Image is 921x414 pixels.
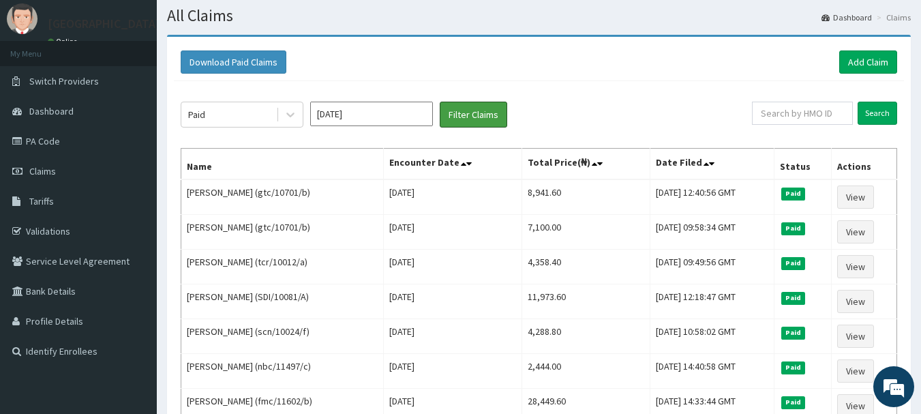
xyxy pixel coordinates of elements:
a: View [837,255,874,278]
a: Online [48,37,80,46]
th: Actions [831,149,896,180]
span: Paid [781,292,806,304]
td: [DATE] 12:40:56 GMT [650,179,774,215]
span: Dashboard [29,105,74,117]
span: Paid [781,396,806,409]
th: Status [774,149,831,180]
td: [PERSON_NAME] (scn/10024/f) [181,319,384,354]
td: [DATE] 09:58:34 GMT [650,215,774,250]
span: Paid [781,222,806,235]
a: Add Claim [839,50,897,74]
span: Paid [781,361,806,374]
a: Dashboard [821,12,872,23]
textarea: Type your message and hit 'Enter' [7,272,260,320]
h1: All Claims [167,7,911,25]
td: [DATE] [383,319,522,354]
li: Claims [873,12,911,23]
span: Tariffs [29,195,54,207]
td: 11,973.60 [522,284,650,319]
img: User Image [7,3,37,34]
div: Minimize live chat window [224,7,256,40]
td: [DATE] 12:18:47 GMT [650,284,774,319]
div: Paid [188,108,205,121]
td: [DATE] [383,215,522,250]
span: Claims [29,165,56,177]
td: 4,358.40 [522,250,650,284]
td: [DATE] 10:58:02 GMT [650,319,774,354]
input: Select Month and Year [310,102,433,126]
a: View [837,325,874,348]
td: [PERSON_NAME] (nbc/11497/c) [181,354,384,389]
td: [DATE] [383,354,522,389]
td: 4,288.80 [522,319,650,354]
button: Download Paid Claims [181,50,286,74]
td: [PERSON_NAME] (tcr/10012/a) [181,250,384,284]
div: Chat with us now [71,76,229,94]
button: Filter Claims [440,102,507,128]
th: Name [181,149,384,180]
td: 8,941.60 [522,179,650,215]
td: [PERSON_NAME] (gtc/10701/b) [181,179,384,215]
p: [GEOGRAPHIC_DATA] [48,18,160,30]
td: [DATE] 14:40:58 GMT [650,354,774,389]
th: Date Filed [650,149,774,180]
a: View [837,290,874,313]
span: Paid [781,257,806,269]
a: View [837,359,874,383]
span: Switch Providers [29,75,99,87]
td: [DATE] 09:49:56 GMT [650,250,774,284]
td: 2,444.00 [522,354,650,389]
td: [DATE] [383,250,522,284]
td: [PERSON_NAME] (SDI/10081/A) [181,284,384,319]
span: Paid [781,188,806,200]
th: Total Price(₦) [522,149,650,180]
input: Search [858,102,897,125]
td: [DATE] [383,284,522,319]
img: d_794563401_company_1708531726252_794563401 [25,68,55,102]
a: View [837,186,874,209]
span: Paid [781,327,806,339]
td: [DATE] [383,179,522,215]
a: View [837,220,874,243]
th: Encounter Date [383,149,522,180]
td: [PERSON_NAME] (gtc/10701/b) [181,215,384,250]
td: 7,100.00 [522,215,650,250]
input: Search by HMO ID [752,102,853,125]
span: We're online! [79,121,188,259]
